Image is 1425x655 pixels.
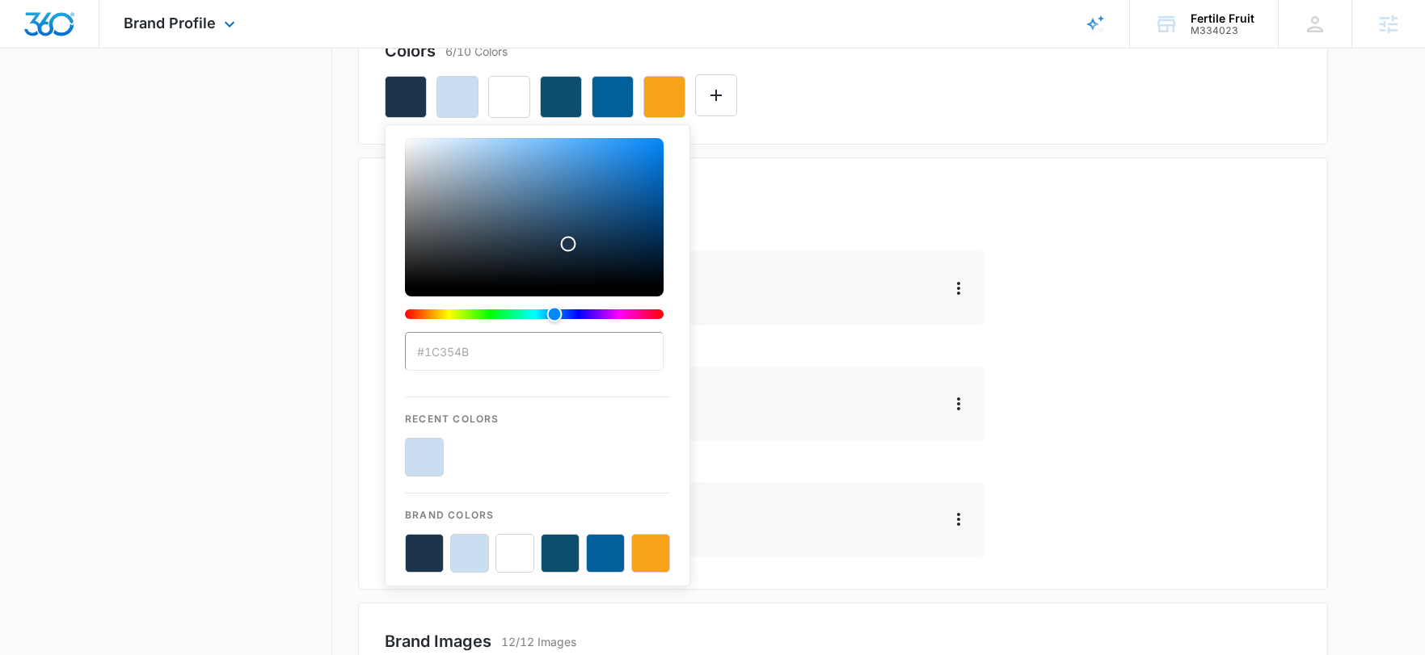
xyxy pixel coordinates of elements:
[695,74,737,116] button: Edit Color
[405,138,670,573] div: color-picker-container
[124,15,216,31] span: Brand Profile
[1191,12,1254,25] div: account name
[385,39,436,63] h2: Colors
[445,43,508,60] p: 6/10 Colors
[405,138,664,332] div: color-picker
[405,138,664,287] div: Color
[405,397,670,426] p: Recent Colors
[385,184,1301,208] h2: Brand Fonts
[405,493,670,523] p: Brand Colors
[1191,25,1254,36] div: account id
[501,633,576,650] p: 12/12 Images
[385,629,491,653] h2: Brand Images
[405,332,664,371] input: color-picker-input
[405,309,664,319] div: Hue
